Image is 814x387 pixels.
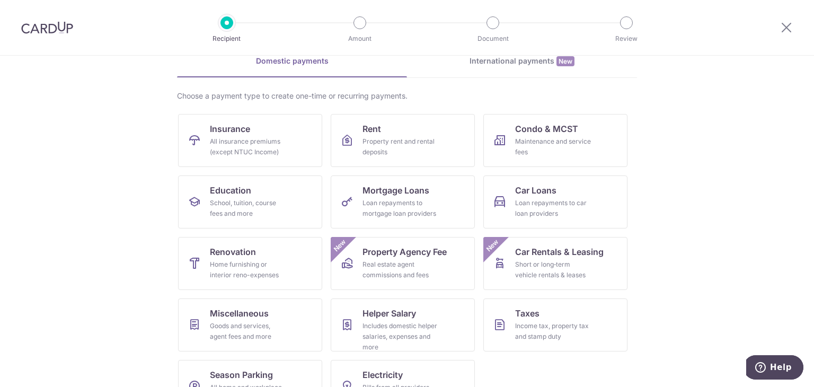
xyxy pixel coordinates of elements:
span: Education [210,184,251,197]
a: Car Rentals & LeasingShort or long‑term vehicle rentals & leasesNew [483,237,627,290]
div: Includes domestic helper salaries, expenses and more [362,321,439,353]
span: Miscellaneous [210,307,269,320]
a: RenovationHome furnishing or interior reno-expenses [178,237,322,290]
span: Car Rentals & Leasing [515,245,604,258]
span: Condo & MCST [515,122,578,135]
a: Property Agency FeeReal estate agent commissions and feesNew [331,237,475,290]
div: Home furnishing or interior reno-expenses [210,259,286,280]
a: MiscellaneousGoods and services, agent fees and more [178,298,322,351]
a: InsuranceAll insurance premiums (except NTUC Income) [178,114,322,167]
div: Short or long‑term vehicle rentals & leases [515,259,591,280]
div: Loan repayments to car loan providers [515,198,591,219]
div: Goods and services, agent fees and more [210,321,286,342]
span: Help [24,7,46,17]
span: Mortgage Loans [362,184,429,197]
iframe: Opens a widget where you can find more information [746,355,803,382]
span: New [484,237,501,254]
p: Amount [321,33,399,44]
div: Choose a payment type to create one-time or recurring payments. [177,91,637,101]
span: Season Parking [210,368,273,381]
p: Recipient [188,33,266,44]
a: Car LoansLoan repayments to car loan providers [483,175,627,228]
div: International payments [407,56,637,67]
a: Helper SalaryIncludes domestic helper salaries, expenses and more [331,298,475,351]
div: Loan repayments to mortgage loan providers [362,198,439,219]
span: Electricity [362,368,403,381]
div: Property rent and rental deposits [362,136,439,157]
div: Domestic payments [177,56,407,66]
p: Document [454,33,532,44]
p: Review [587,33,666,44]
div: Real estate agent commissions and fees [362,259,439,280]
span: New [331,237,349,254]
span: Taxes [515,307,539,320]
a: EducationSchool, tuition, course fees and more [178,175,322,228]
img: CardUp [21,21,73,34]
a: Mortgage LoansLoan repayments to mortgage loan providers [331,175,475,228]
div: All insurance premiums (except NTUC Income) [210,136,286,157]
div: School, tuition, course fees and more [210,198,286,219]
div: Maintenance and service fees [515,136,591,157]
span: Insurance [210,122,250,135]
span: Property Agency Fee [362,245,447,258]
a: TaxesIncome tax, property tax and stamp duty [483,298,627,351]
span: Car Loans [515,184,556,197]
span: Rent [362,122,381,135]
a: RentProperty rent and rental deposits [331,114,475,167]
div: Income tax, property tax and stamp duty [515,321,591,342]
span: New [556,56,574,66]
span: Renovation [210,245,256,258]
a: Condo & MCSTMaintenance and service fees [483,114,627,167]
span: Helper Salary [362,307,416,320]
